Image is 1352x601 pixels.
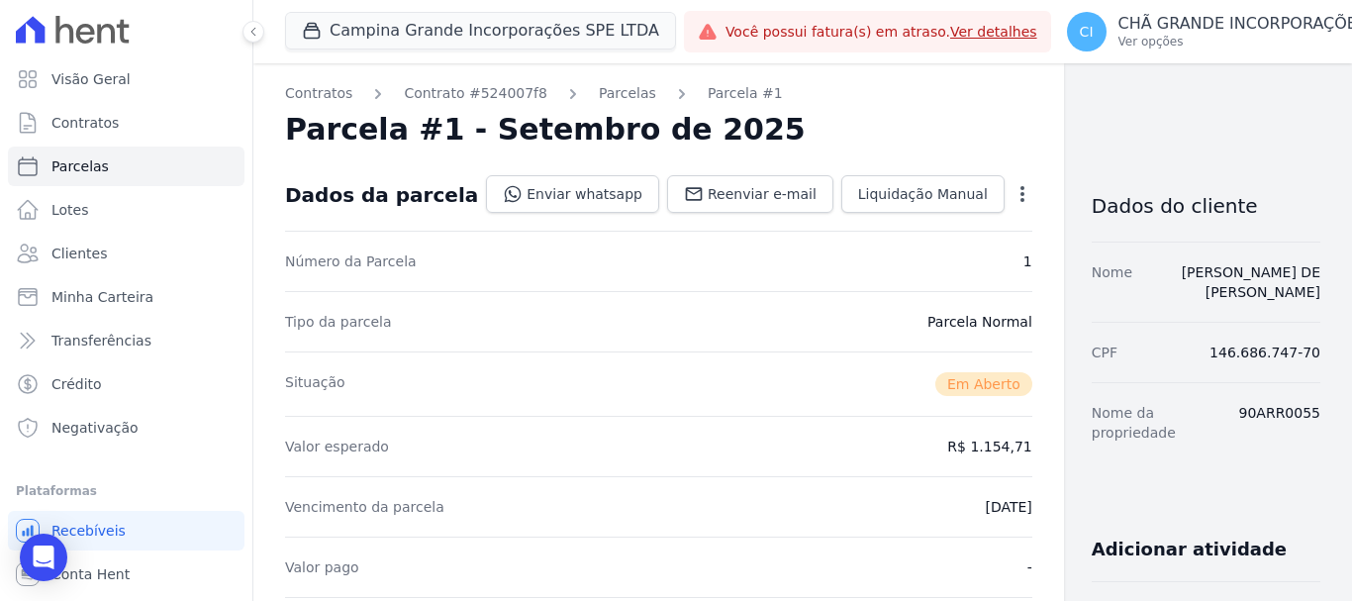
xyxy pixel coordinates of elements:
span: CI [1080,25,1094,39]
span: Reenviar e-mail [708,184,817,204]
a: Minha Carteira [8,277,244,317]
a: Conta Hent [8,554,244,594]
dt: Situação [285,372,345,396]
span: Você possui fatura(s) em atraso. [725,22,1037,43]
dd: R$ 1.154,71 [947,437,1031,456]
span: Contratos [51,113,119,133]
a: Visão Geral [8,59,244,99]
dd: 1 [1023,251,1032,271]
a: Parcela #1 [708,83,783,104]
dt: Tipo da parcela [285,312,392,332]
a: Negativação [8,408,244,448]
a: Ver detalhes [950,24,1037,40]
span: Parcelas [51,156,109,176]
button: Campina Grande Incorporações SPE LTDA [285,12,676,50]
dt: Valor pago [285,557,359,577]
a: Clientes [8,234,244,273]
h2: Parcela #1 - Setembro de 2025 [285,112,806,148]
a: Liquidação Manual [841,175,1005,213]
span: Clientes [51,244,107,263]
a: Recebíveis [8,511,244,551]
span: Minha Carteira [51,287,153,307]
a: Contratos [8,103,244,143]
a: Crédito [8,364,244,404]
a: Enviar whatsapp [486,175,659,213]
a: Contratos [285,83,352,104]
span: Crédito [51,374,102,394]
dt: Nome da propriedade [1092,403,1223,443]
dt: CPF [1092,343,1117,362]
nav: Breadcrumb [285,83,1032,104]
a: Contrato #524007f8 [404,83,547,104]
dd: 146.686.747-70 [1209,343,1320,362]
span: Conta Hent [51,564,130,584]
div: Plataformas [16,479,237,503]
dt: Número da Parcela [285,251,417,271]
dd: 90ARR0055 [1239,403,1320,443]
div: Open Intercom Messenger [20,534,67,581]
dd: Parcela Normal [927,312,1032,332]
span: Lotes [51,200,89,220]
dd: [DATE] [985,497,1031,517]
a: Lotes [8,190,244,230]
dd: - [1027,557,1032,577]
span: Liquidação Manual [858,184,988,204]
span: Em Aberto [935,372,1032,396]
a: Transferências [8,321,244,360]
a: Parcelas [8,147,244,186]
dt: Nome [1092,262,1132,302]
h3: Dados do cliente [1092,194,1320,218]
h3: Adicionar atividade [1092,538,1287,561]
dt: Vencimento da parcela [285,497,444,517]
a: Parcelas [599,83,656,104]
a: [PERSON_NAME] DE [PERSON_NAME] [1182,264,1320,300]
span: Visão Geral [51,69,131,89]
span: Transferências [51,331,151,351]
span: Negativação [51,418,139,438]
a: Reenviar e-mail [667,175,833,213]
dt: Valor esperado [285,437,389,456]
span: Recebíveis [51,521,126,541]
div: Dados da parcela [285,183,478,207]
